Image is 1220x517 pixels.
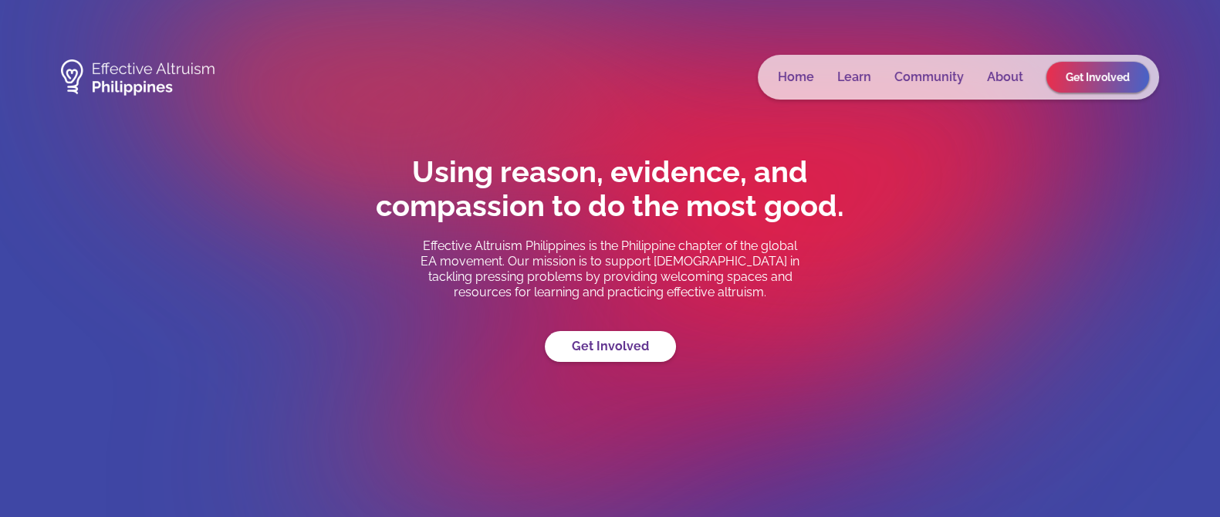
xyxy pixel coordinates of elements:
a: About [987,69,1023,85]
a: Get Involved [1046,62,1149,93]
span: Get Involved [1066,71,1130,83]
a: Get Involved [545,331,676,362]
a: Community [894,69,964,85]
a: Home [778,69,814,85]
p: Effective Altruism Philippines is the Philippine chapter of the global EA movement. Our mission i... [417,238,803,300]
h1: Using reason, evidence, and compassion to do the most good. [340,155,880,223]
a: Learn [837,69,871,85]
